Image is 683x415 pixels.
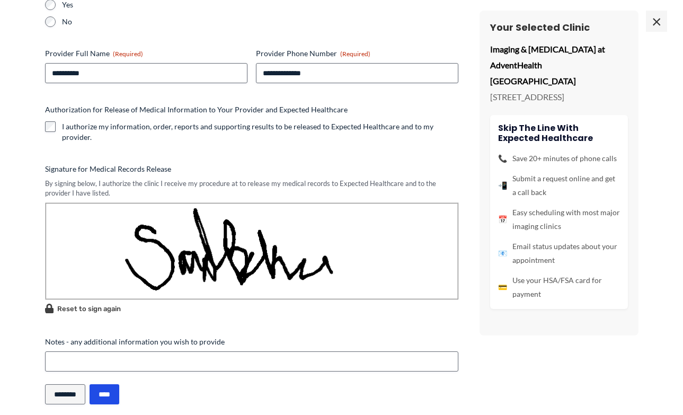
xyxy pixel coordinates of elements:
[45,104,348,115] legend: Authorization for Release of Medical Information to Your Provider and Expected Healthcare
[490,89,628,105] p: [STREET_ADDRESS]
[62,121,458,143] label: I authorize my information, order, reports and supporting results to be released to Expected Heal...
[340,50,370,58] span: (Required)
[45,179,458,198] div: By signing below, I authorize the clinic I receive my procedure at to release my medical records ...
[498,123,620,143] h4: Skip the line with Expected Healthcare
[498,213,507,226] span: 📅
[256,48,458,59] label: Provider Phone Number
[45,164,458,174] label: Signature for Medical Records Release
[490,41,628,89] p: Imaging & [MEDICAL_DATA] at AdventHealth [GEOGRAPHIC_DATA]
[45,202,458,299] img: Signature Image
[498,273,620,301] li: Use your HSA/FSA card for payment
[498,206,620,233] li: Easy scheduling with most major imaging clinics
[498,172,620,199] li: Submit a request online and get a call back
[45,48,247,59] label: Provider Full Name
[498,280,507,294] span: 💳
[498,152,507,165] span: 📞
[113,50,143,58] span: (Required)
[62,16,458,27] label: No
[498,152,620,165] li: Save 20+ minutes of phone calls
[646,11,667,32] span: ×
[498,240,620,267] li: Email status updates about your appointment
[498,246,507,260] span: 📧
[498,179,507,192] span: 📲
[45,337,458,347] label: Notes - any additional information you wish to provide
[45,302,121,315] button: Reset to sign again
[490,21,628,33] h3: Your Selected Clinic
